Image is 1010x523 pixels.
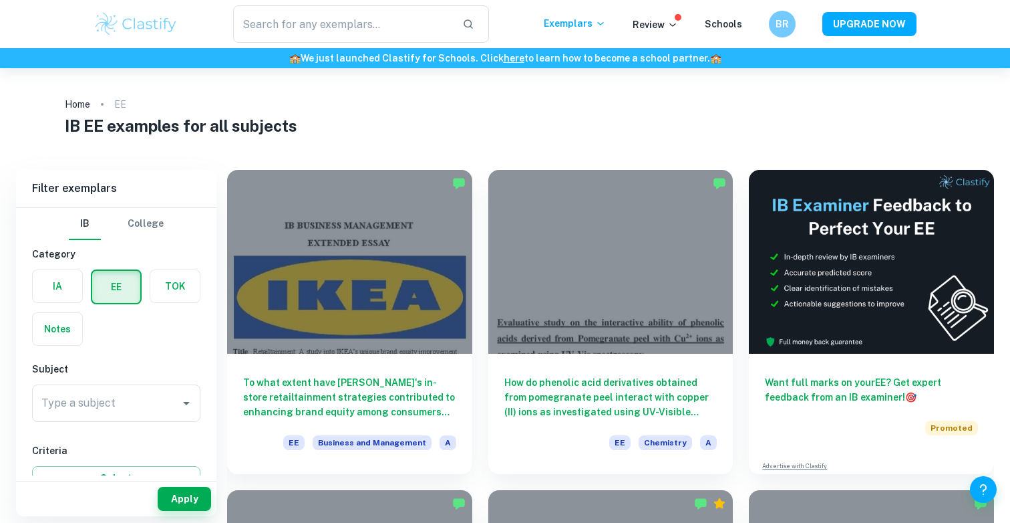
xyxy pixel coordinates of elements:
button: Select [32,466,200,490]
span: Business and Management [313,435,432,450]
h6: Want full marks on your EE ? Get expert feedback from an IB examiner! [765,375,978,405]
button: UPGRADE NOW [822,12,916,36]
span: EE [283,435,305,450]
button: College [128,208,164,240]
button: TOK [150,270,200,302]
h6: Criteria [32,443,200,458]
a: Advertise with Clastify [762,461,827,471]
h6: How do phenolic acid derivatives obtained from pomegranate peel interact with copper (II) ions as... [504,375,717,419]
button: IA [33,270,82,302]
p: Review [633,17,678,32]
button: Notes [33,313,82,345]
button: IB [69,208,101,240]
h6: BR [775,17,790,31]
a: here [504,53,524,64]
span: 🏫 [710,53,721,64]
h6: Category [32,247,200,261]
img: Marked [713,177,726,190]
p: EE [114,97,126,112]
span: EE [609,435,631,450]
h6: Filter exemplars [16,170,216,207]
span: Promoted [925,421,978,435]
button: Apply [158,487,211,511]
span: A [440,435,456,450]
h6: To what extent have [PERSON_NAME]'s in-store retailtainment strategies contributed to enhancing b... [243,375,456,419]
span: 🏫 [289,53,301,64]
img: Marked [452,497,466,510]
button: Help and Feedback [970,476,997,503]
span: Chemistry [639,435,692,450]
button: Open [177,394,196,413]
a: Home [65,95,90,114]
img: Marked [694,497,707,510]
a: To what extent have [PERSON_NAME]'s in-store retailtainment strategies contributed to enhancing b... [227,170,472,474]
button: EE [92,271,140,303]
p: Exemplars [544,16,606,31]
input: Search for any exemplars... [233,5,452,43]
img: Marked [974,497,987,510]
div: Premium [713,497,726,510]
a: Schools [705,19,742,29]
img: Marked [452,177,466,190]
button: BR [769,11,796,37]
span: 🎯 [905,392,916,403]
h6: Subject [32,362,200,377]
a: How do phenolic acid derivatives obtained from pomegranate peel interact with copper (II) ions as... [488,170,733,474]
img: Thumbnail [749,170,994,354]
h6: We just launched Clastify for Schools. Click to learn how to become a school partner. [3,51,1007,66]
h1: IB EE examples for all subjects [65,114,945,138]
div: Filter type choice [69,208,164,240]
a: Want full marks on yourEE? Get expert feedback from an IB examiner!PromotedAdvertise with Clastify [749,170,994,474]
span: A [700,435,717,450]
img: Clastify logo [94,11,178,37]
